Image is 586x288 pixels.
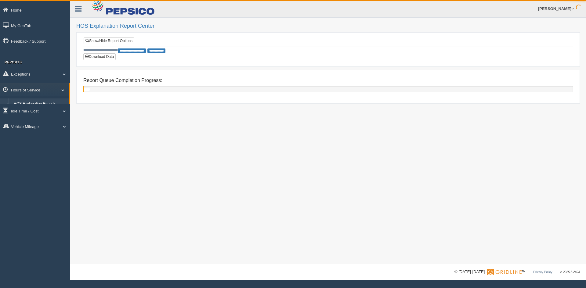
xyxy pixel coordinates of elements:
img: Gridline [487,269,522,275]
div: © [DATE]-[DATE] - ™ [454,269,580,275]
h4: Report Queue Completion Progress: [83,78,573,83]
a: HOS Explanation Reports [11,98,69,109]
a: Privacy Policy [533,270,552,274]
h2: HOS Explanation Report Center [76,23,580,29]
button: Download Data [83,53,116,60]
span: v. 2025.5.2403 [560,270,580,274]
a: Show/Hide Report Options [84,37,134,44]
